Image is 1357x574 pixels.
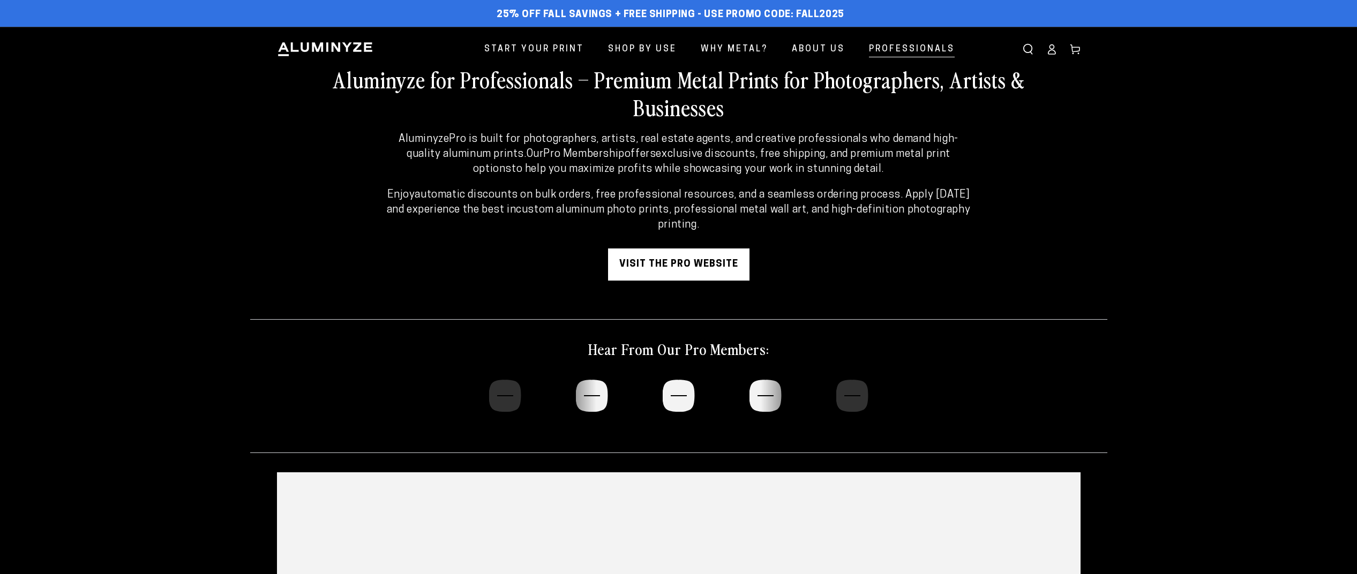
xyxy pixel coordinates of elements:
strong: AluminyzePro is built for photographers, artists, real estate agents, and creative professionals ... [399,134,958,160]
a: Professionals [861,35,963,64]
h2: Hear From Our Pro Members: [588,339,769,358]
span: 25% off FALL Savings + Free Shipping - Use Promo Code: FALL2025 [497,9,844,21]
span: About Us [792,42,845,57]
a: Shop By Use [600,35,685,64]
span: Why Metal? [701,42,768,57]
strong: exclusive discounts, free shipping, and premium metal print options [473,149,950,175]
summary: Search our site [1016,37,1040,61]
a: visit the pro website [608,248,749,281]
span: Shop By Use [608,42,677,57]
a: About Us [784,35,853,64]
span: Professionals [869,42,955,57]
strong: Pro Membership [543,149,624,160]
p: Our offers to help you maximize profits while showcasing your work in stunning detail. [383,132,974,177]
strong: custom aluminum photo prints, professional metal wall art, and high-definition photography printing. [516,205,970,230]
strong: automatic discounts on bulk orders, free professional resources, and a seamless ordering process [415,190,901,200]
p: Enjoy . Apply [DATE] and experience the best in [383,187,974,232]
h2: Aluminyze for Professionals – Premium Metal Prints for Photographers, Artists & Businesses [331,65,1027,121]
a: Start Your Print [476,35,592,64]
a: Why Metal? [693,35,776,64]
img: Aluminyze [277,41,373,57]
span: Start Your Print [484,42,584,57]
